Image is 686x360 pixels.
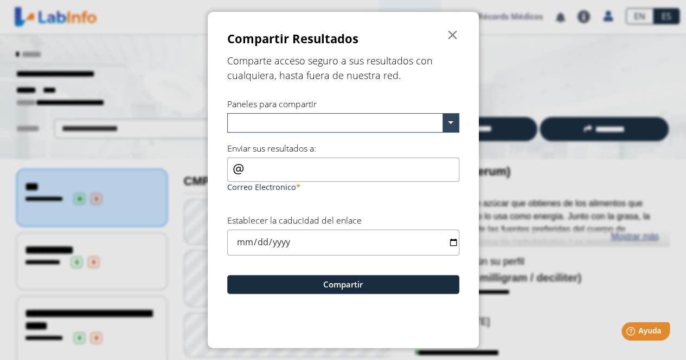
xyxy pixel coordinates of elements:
label: Correo Electronico [227,182,459,192]
span:  [446,29,459,42]
label: Paneles para compartir [227,98,317,110]
label: Establecer la caducidad del enlace [227,214,362,226]
h5: Comparte acceso seguro a sus resultados con cualquiera, hasta fuera de nuestra red. [227,54,459,83]
iframe: Help widget launcher [589,318,674,348]
button: Compartir [227,275,459,294]
label: Enviar sus resultados a: [227,142,316,154]
h3: Compartir Resultados [227,30,358,48]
